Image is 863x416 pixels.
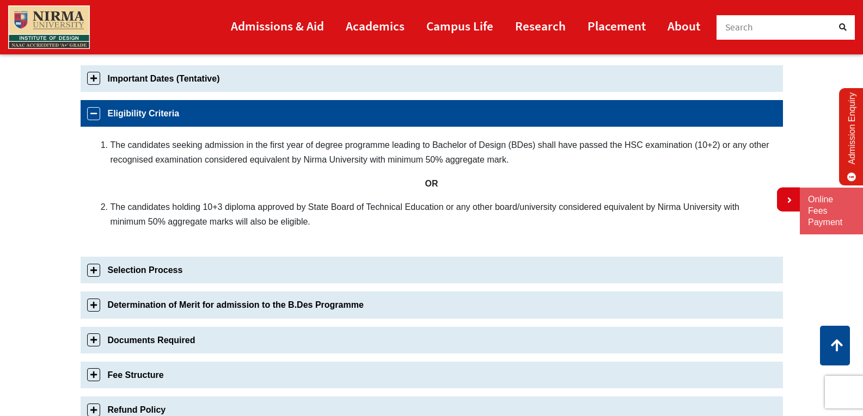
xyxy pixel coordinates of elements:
a: Academics [346,14,405,38]
a: Campus Life [426,14,493,38]
a: Documents Required [81,327,783,353]
a: Determination of Merit for admission to the B.Des Programme [81,291,783,318]
a: Selection Process [81,257,783,283]
a: Fee Structure [81,362,783,388]
a: Online Fees Payment [808,194,855,228]
li: The candidates seeking admission in the first year of degree programme leading to Bachelor of Des... [111,138,772,167]
a: Eligibility Criteria [81,100,783,127]
img: main_logo [8,5,90,49]
strong: OR [425,179,438,188]
a: Research [515,14,566,38]
span: Search [725,21,754,33]
a: About [668,14,700,38]
li: The candidates holding 10+3 diploma approved by State Board of Technical Education or any other b... [111,200,772,229]
a: Admissions & Aid [231,14,324,38]
a: Important Dates (Tentative) [81,65,783,92]
a: Placement [587,14,646,38]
